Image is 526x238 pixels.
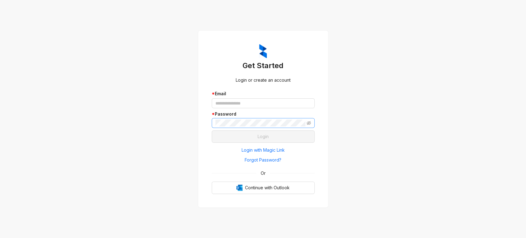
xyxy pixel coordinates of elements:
div: Email [212,90,315,97]
button: Forgot Password? [212,155,315,165]
button: Login [212,130,315,143]
button: Login with Magic Link [212,145,315,155]
img: Outlook [236,185,243,191]
span: Continue with Outlook [245,184,290,191]
span: Login with Magic Link [242,147,285,154]
button: OutlookContinue with Outlook [212,182,315,194]
span: eye-invisible [307,121,311,125]
img: ZumaIcon [259,44,267,58]
h3: Get Started [212,61,315,71]
div: Password [212,111,315,117]
span: Or [256,170,270,177]
div: Login or create an account [212,77,315,84]
span: Forgot Password? [245,157,281,163]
